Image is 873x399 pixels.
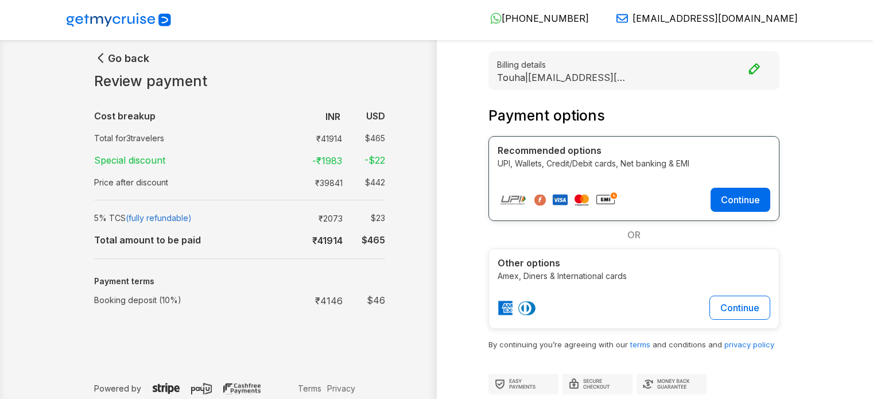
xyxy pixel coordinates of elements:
a: Terms [295,382,324,394]
p: Powered by [94,382,296,394]
strong: $ 46 [367,295,385,306]
strong: -₹ 1983 [312,155,342,166]
button: Go back [94,51,149,65]
a: terms [630,340,650,349]
span: [PHONE_NUMBER] [502,13,589,24]
p: Amex, Diners & International cards [498,270,770,282]
td: : [284,207,289,228]
b: $ 465 [362,234,385,246]
a: [PHONE_NUMBER] [481,13,589,24]
b: ₹ 41914 [312,235,343,246]
img: payu [191,383,212,394]
a: Privacy [324,382,358,394]
td: Price after discount [94,172,284,193]
td: ₹ 41914 [305,130,347,146]
h3: Payment options [488,107,779,125]
img: cashfree [223,383,261,394]
span: (fully refundable) [126,213,192,223]
strong: Special discount [94,154,165,166]
td: : [284,289,289,312]
td: : [284,104,289,127]
td: $ 23 [347,210,385,226]
b: USD [366,110,385,122]
td: 5% TCS [94,207,284,228]
strong: -$ 22 [364,154,385,166]
img: Email [616,13,628,24]
h1: Review payment [94,73,385,90]
b: Total amount to be paid [94,234,201,246]
td: ₹ 2073 [305,210,347,226]
a: privacy policy [724,340,774,349]
img: WhatsApp [490,13,502,24]
img: stripe [153,383,180,394]
td: : [284,149,289,172]
p: UPI, Wallets, Credit/Debit cards, Net banking & EMI [498,157,770,169]
b: Cost breakup [94,110,156,122]
a: [EMAIL_ADDRESS][DOMAIN_NAME] [607,13,798,24]
b: INR [325,111,340,122]
p: Touha | [EMAIL_ADDRESS][DOMAIN_NAME] [497,72,629,83]
td: : [284,172,289,193]
td: ₹ 39841 [305,174,347,191]
strong: ₹ 4146 [315,295,343,307]
button: Continue [711,188,770,212]
button: Continue [709,296,770,320]
td: : [284,228,289,251]
td: Total for 3 travelers [94,127,284,149]
div: OR [488,221,779,249]
h5: Payment terms [94,277,385,286]
td: Booking deposit (10%) [94,289,284,312]
span: [EMAIL_ADDRESS][DOMAIN_NAME] [633,13,798,24]
td: $ 442 [347,174,385,191]
small: Billing details [497,59,771,71]
td: : [284,127,289,149]
h4: Recommended options [498,145,770,156]
h4: Other options [498,258,770,269]
p: By continuing you’re agreeing with our and conditions and [488,338,779,351]
td: $ 465 [347,130,385,146]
